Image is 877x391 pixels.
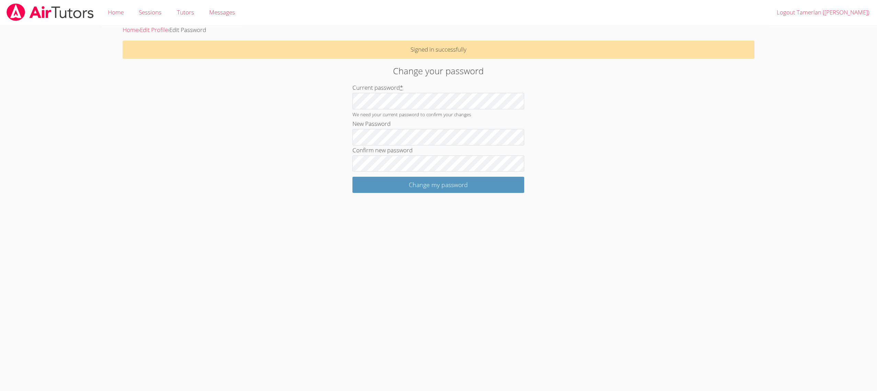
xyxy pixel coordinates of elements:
label: Current password [352,84,403,91]
a: Home [123,26,138,34]
small: We need your current password to confirm your changes [352,111,471,118]
span: Messages [209,8,235,16]
a: Edit Profile [140,26,168,34]
p: Signed in successfully [123,41,754,59]
h2: Change your password [202,64,675,77]
abbr: required [400,84,403,91]
input: Change my password [352,177,524,193]
span: Edit Password [169,26,206,34]
div: › › [123,25,754,35]
label: Confirm new password [352,146,413,154]
img: airtutors_banner-c4298cdbf04f3fff15de1276eac7730deb9818008684d7c2e4769d2f7ddbe033.png [6,3,94,21]
label: New Password [352,120,391,128]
